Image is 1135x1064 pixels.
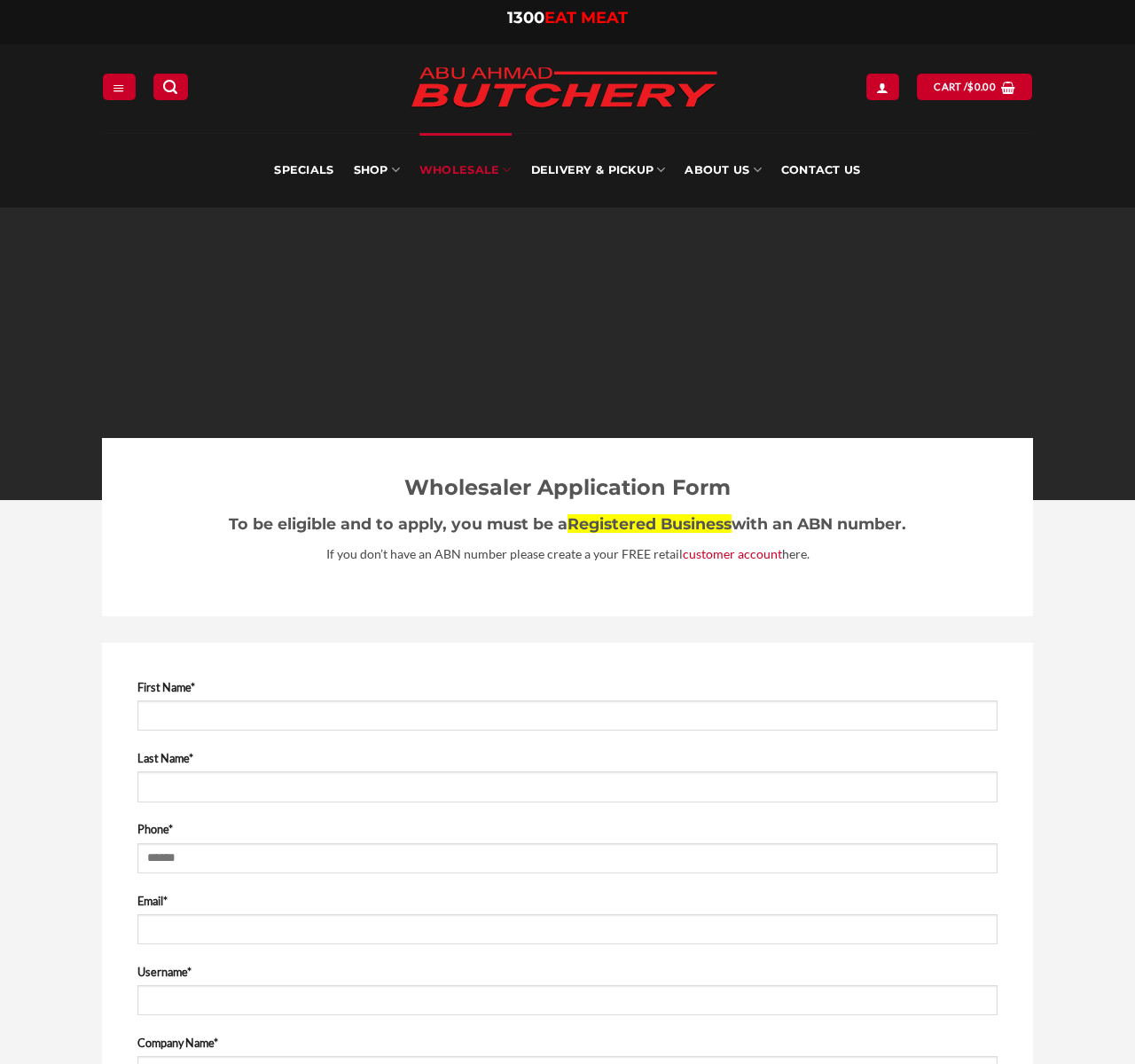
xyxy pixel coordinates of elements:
[137,963,998,981] label: Username
[544,8,628,27] span: EAT MEAT
[153,74,187,99] a: Search
[137,678,998,696] label: First Name
[967,81,996,92] bdi: 0.00
[683,546,782,561] a: customer account
[419,133,512,207] a: Wholesale
[567,514,732,533] strong: Registered Business
[137,892,998,910] label: Email
[507,8,628,27] a: 1300EAT MEAT
[934,79,996,95] span: Cart /
[354,133,400,207] a: SHOP
[137,1034,998,1052] label: Company Name
[866,74,898,99] a: Login
[685,133,761,207] a: About Us
[917,74,1031,99] a: View cart
[137,544,998,565] p: If you don’t have an ABN number please create a your FREE retail here.
[137,512,998,536] h3: To be eligible and to apply, you must be a with an ABN number.
[781,133,861,207] a: Contact Us
[531,133,666,207] a: Delivery & Pickup
[404,474,731,500] strong: Wholesaler Application Form
[103,74,135,99] a: Menu
[395,55,732,122] img: Abu Ahmad Butchery
[137,749,998,767] label: Last Name
[967,79,974,95] span: $
[137,820,998,838] label: Phone
[274,133,333,207] a: Specials
[507,8,544,27] span: 1300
